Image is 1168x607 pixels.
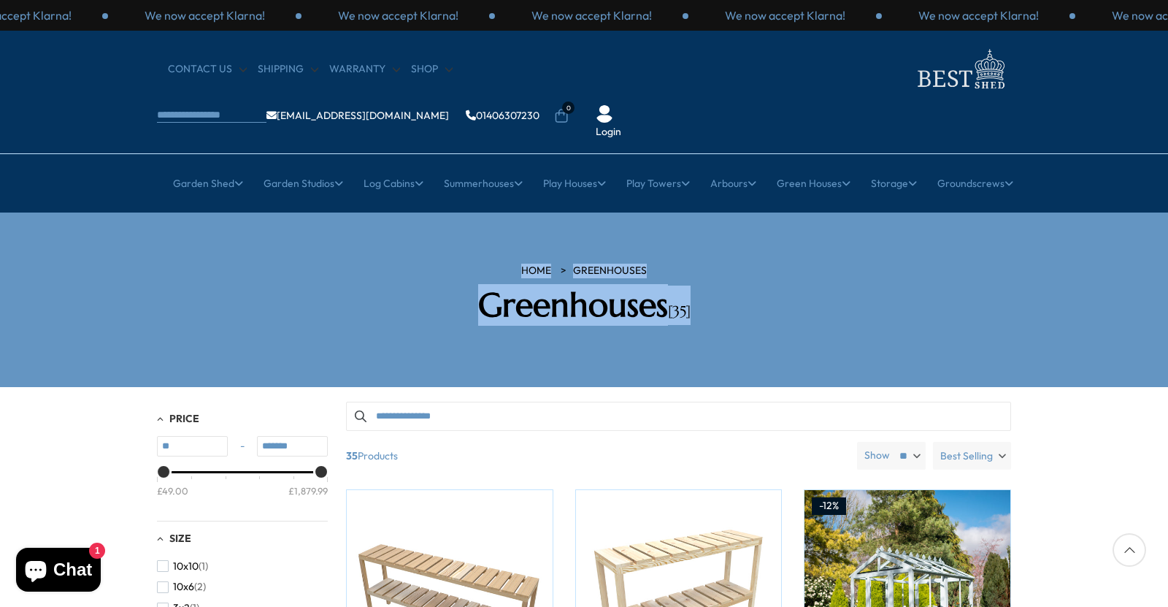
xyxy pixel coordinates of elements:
[340,442,851,470] span: Products
[264,165,343,202] a: Garden Studios
[918,7,1039,23] p: We now accept Klarna!
[157,576,206,598] button: 10x6
[562,102,575,114] span: 0
[531,7,652,23] p: We now accept Klarna!
[364,165,423,202] a: Log Cabins
[933,442,1011,470] label: Best Selling
[940,442,993,470] span: Best Selling
[777,165,850,202] a: Green Houses
[173,560,199,573] span: 10x10
[864,448,890,463] label: Show
[157,484,188,497] div: £49.00
[521,264,551,278] a: HOME
[12,548,105,595] inbox-online-store-chat: Shopify online store chat
[338,7,458,23] p: We now accept Klarna!
[258,62,318,77] a: Shipping
[710,165,756,202] a: Arbours
[157,436,228,457] input: Min value
[169,532,191,545] span: Size
[266,110,449,121] a: [EMAIL_ADDRESS][DOMAIN_NAME]
[157,471,328,510] div: Price
[688,7,882,23] div: 1 / 3
[626,165,690,202] a: Play Towers
[882,7,1075,23] div: 2 / 3
[329,62,400,77] a: Warranty
[108,7,301,23] div: 1 / 3
[812,497,846,515] div: -12%
[288,484,328,497] div: £1,879.99
[346,402,1011,431] input: Search products
[145,7,265,23] p: We now accept Klarna!
[257,436,328,457] input: Max value
[411,62,453,77] a: Shop
[668,302,691,321] span: [35]
[573,264,647,278] a: Greenhouses
[543,165,606,202] a: Play Houses
[168,62,247,77] a: CONTACT US
[346,442,358,470] b: 35
[554,109,569,123] a: 0
[376,286,792,325] h2: Greenhouses
[596,125,621,140] a: Login
[495,7,688,23] div: 3 / 3
[173,165,243,202] a: Garden Shed
[909,45,1011,93] img: logo
[444,165,523,202] a: Summerhouses
[466,110,539,121] a: 01406307230
[596,105,613,123] img: User Icon
[194,581,206,593] span: (2)
[169,412,199,425] span: Price
[871,165,917,202] a: Storage
[173,581,194,593] span: 10x6
[725,7,845,23] p: We now accept Klarna!
[301,7,495,23] div: 2 / 3
[937,165,1013,202] a: Groundscrews
[228,439,257,454] span: -
[157,556,208,577] button: 10x10
[199,560,208,573] span: (1)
